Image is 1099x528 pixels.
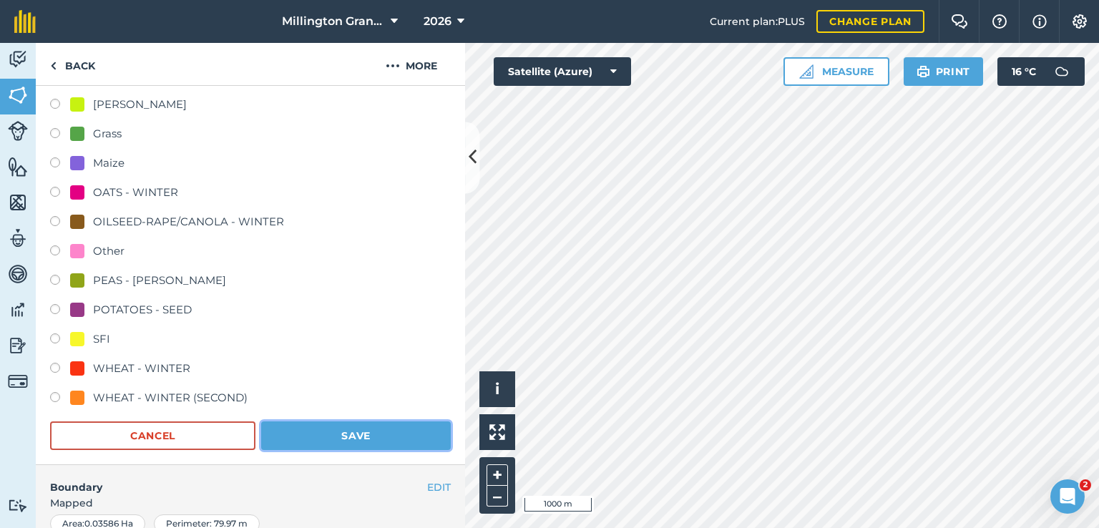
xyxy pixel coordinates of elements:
img: svg+xml;base64,PHN2ZyB4bWxucz0iaHR0cDovL3d3dy53My5vcmcvMjAwMC9zdmciIHdpZHRoPSI1NiIgaGVpZ2h0PSI2MC... [8,156,28,177]
div: WHEAT - WINTER (SECOND) [93,389,248,406]
span: Mapped [36,495,465,511]
img: svg+xml;base64,PD94bWwgdmVyc2lvbj0iMS4wIiBlbmNvZGluZz0idXRmLTgiPz4KPCEtLSBHZW5lcmF0b3I6IEFkb2JlIE... [8,499,28,512]
button: More [358,43,465,85]
div: SFI [93,331,110,348]
img: svg+xml;base64,PHN2ZyB4bWxucz0iaHR0cDovL3d3dy53My5vcmcvMjAwMC9zdmciIHdpZHRoPSI1NiIgaGVpZ2h0PSI2MC... [8,84,28,106]
h4: Boundary [36,465,427,495]
button: i [479,371,515,407]
span: i [495,380,499,398]
div: Other [93,243,124,260]
button: Print [904,57,984,86]
img: A cog icon [1071,14,1088,29]
img: svg+xml;base64,PHN2ZyB4bWxucz0iaHR0cDovL3d3dy53My5vcmcvMjAwMC9zdmciIHdpZHRoPSIxOSIgaGVpZ2h0PSIyNC... [917,63,930,80]
img: Four arrows, one pointing top left, one top right, one bottom right and the last bottom left [489,424,505,440]
button: EDIT [427,479,451,495]
button: 16 °C [997,57,1085,86]
img: svg+xml;base64,PD94bWwgdmVyc2lvbj0iMS4wIiBlbmNvZGluZz0idXRmLTgiPz4KPCEtLSBHZW5lcmF0b3I6IEFkb2JlIE... [8,335,28,356]
img: Ruler icon [799,64,814,79]
button: – [487,486,508,507]
img: fieldmargin Logo [14,10,36,33]
div: POTATOES - SEED [93,301,192,318]
img: svg+xml;base64,PD94bWwgdmVyc2lvbj0iMS4wIiBlbmNvZGluZz0idXRmLTgiPz4KPCEtLSBHZW5lcmF0b3I6IEFkb2JlIE... [8,49,28,70]
a: Back [36,43,109,85]
iframe: Intercom live chat [1050,479,1085,514]
div: [PERSON_NAME] [93,96,187,113]
button: Cancel [50,421,255,450]
img: svg+xml;base64,PHN2ZyB4bWxucz0iaHR0cDovL3d3dy53My5vcmcvMjAwMC9zdmciIHdpZHRoPSIyMCIgaGVpZ2h0PSIyNC... [386,57,400,74]
button: Save [261,421,451,450]
div: OILSEED-RAPE/CANOLA - WINTER [93,213,284,230]
div: OATS - WINTER [93,184,178,201]
img: svg+xml;base64,PHN2ZyB4bWxucz0iaHR0cDovL3d3dy53My5vcmcvMjAwMC9zdmciIHdpZHRoPSI1NiIgaGVpZ2h0PSI2MC... [8,192,28,213]
img: Two speech bubbles overlapping with the left bubble in the forefront [951,14,968,29]
img: svg+xml;base64,PD94bWwgdmVyc2lvbj0iMS4wIiBlbmNvZGluZz0idXRmLTgiPz4KPCEtLSBHZW5lcmF0b3I6IEFkb2JlIE... [8,371,28,391]
img: svg+xml;base64,PHN2ZyB4bWxucz0iaHR0cDovL3d3dy53My5vcmcvMjAwMC9zdmciIHdpZHRoPSIxNyIgaGVpZ2h0PSIxNy... [1032,13,1047,30]
div: Maize [93,155,124,172]
button: Measure [783,57,889,86]
a: Change plan [816,10,924,33]
span: 2 [1080,479,1091,491]
img: svg+xml;base64,PD94bWwgdmVyc2lvbj0iMS4wIiBlbmNvZGluZz0idXRmLTgiPz4KPCEtLSBHZW5lcmF0b3I6IEFkb2JlIE... [8,228,28,249]
img: svg+xml;base64,PD94bWwgdmVyc2lvbj0iMS4wIiBlbmNvZGluZz0idXRmLTgiPz4KPCEtLSBHZW5lcmF0b3I6IEFkb2JlIE... [8,299,28,321]
span: 16 ° C [1012,57,1036,86]
div: WHEAT - WINTER [93,360,190,377]
img: svg+xml;base64,PD94bWwgdmVyc2lvbj0iMS4wIiBlbmNvZGluZz0idXRmLTgiPz4KPCEtLSBHZW5lcmF0b3I6IEFkb2JlIE... [1047,57,1076,86]
button: + [487,464,508,486]
span: Current plan : PLUS [710,14,805,29]
img: svg+xml;base64,PHN2ZyB4bWxucz0iaHR0cDovL3d3dy53My5vcmcvMjAwMC9zdmciIHdpZHRoPSI5IiBoZWlnaHQ9IjI0Ii... [50,57,57,74]
span: 2026 [424,13,451,30]
img: svg+xml;base64,PD94bWwgdmVyc2lvbj0iMS4wIiBlbmNvZGluZz0idXRmLTgiPz4KPCEtLSBHZW5lcmF0b3I6IEFkb2JlIE... [8,121,28,141]
span: Millington Grange [282,13,385,30]
img: A question mark icon [991,14,1008,29]
div: PEAS - [PERSON_NAME] [93,272,226,289]
img: svg+xml;base64,PD94bWwgdmVyc2lvbj0iMS4wIiBlbmNvZGluZz0idXRmLTgiPz4KPCEtLSBHZW5lcmF0b3I6IEFkb2JlIE... [8,263,28,285]
button: Satellite (Azure) [494,57,631,86]
div: Grass [93,125,122,142]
